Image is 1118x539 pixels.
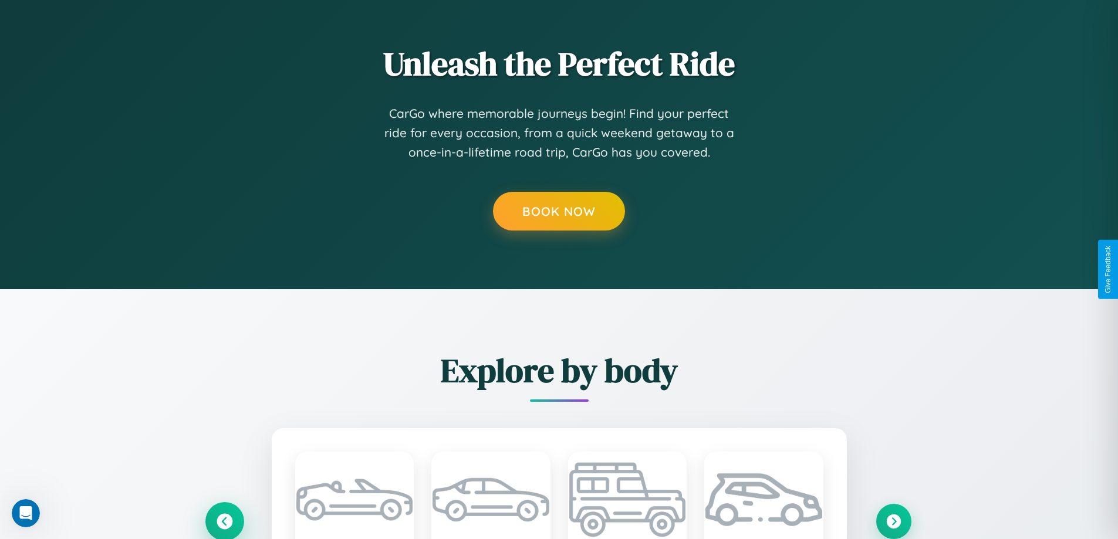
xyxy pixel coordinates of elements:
[383,104,735,162] p: CarGo where memorable journeys begin! Find your perfect ride for every occasion, from a quick wee...
[12,499,40,527] iframe: Intercom live chat
[207,41,911,86] h2: Unleash the Perfect Ride
[1104,246,1112,293] div: Give Feedback
[207,348,911,393] h2: Explore by body
[493,192,625,230] button: Book Now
